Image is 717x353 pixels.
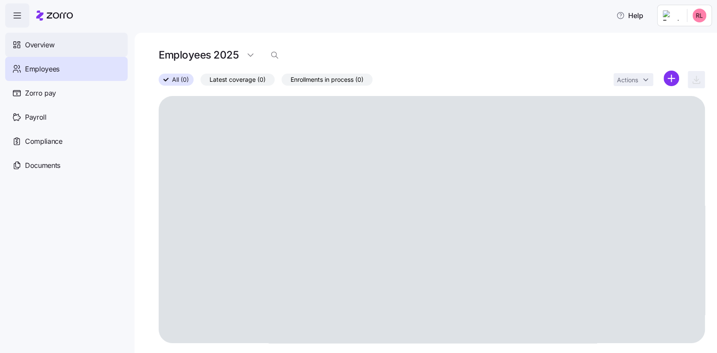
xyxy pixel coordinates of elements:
[663,10,680,21] img: Employer logo
[159,48,238,62] h1: Employees 2025
[5,105,128,129] a: Payroll
[609,7,650,24] button: Help
[614,73,653,86] button: Actions
[616,10,643,21] span: Help
[25,64,59,74] span: Employees
[664,71,679,86] svg: add icon
[5,81,128,105] a: Zorro pay
[5,129,128,153] a: Compliance
[25,40,54,50] span: Overview
[5,57,128,81] a: Employees
[5,33,128,57] a: Overview
[172,74,189,85] span: All (0)
[617,77,638,83] span: Actions
[25,88,56,99] span: Zorro pay
[25,160,60,171] span: Documents
[25,136,63,147] span: Compliance
[5,153,128,177] a: Documents
[210,74,266,85] span: Latest coverage (0)
[25,112,47,123] span: Payroll
[692,9,706,22] img: d03bfd93ee5077b9e6893f698b9dc553
[291,74,363,85] span: Enrollments in process (0)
